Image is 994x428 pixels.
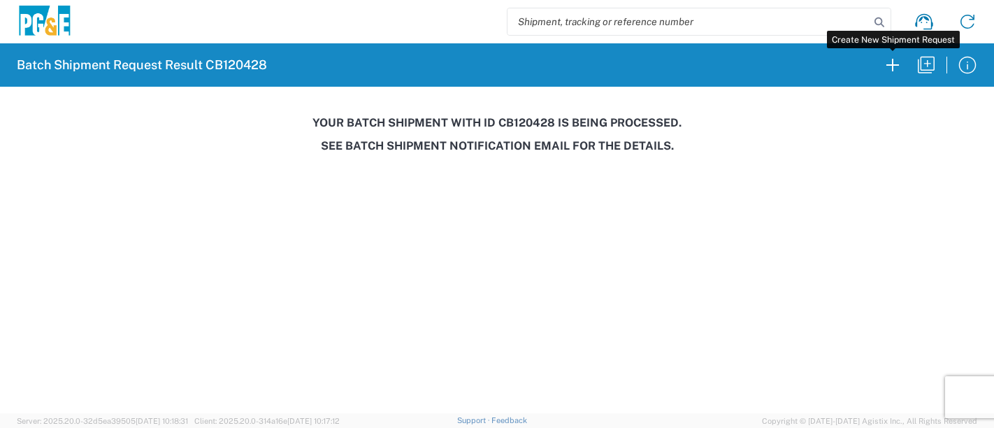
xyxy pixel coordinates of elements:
[17,417,188,425] span: Server: 2025.20.0-32d5ea39505
[17,6,73,38] img: pge
[136,417,188,425] span: [DATE] 10:18:31
[10,139,984,152] h3: See Batch Shipment Notification email for the details.
[762,415,977,427] span: Copyright © [DATE]-[DATE] Agistix Inc., All Rights Reserved
[491,416,527,425] a: Feedback
[10,116,984,129] h3: Your batch shipment with id CB120428 is being processed.
[457,416,492,425] a: Support
[507,8,870,35] input: Shipment, tracking or reference number
[194,417,340,425] span: Client: 2025.20.0-314a16e
[17,57,267,73] h2: Batch Shipment Request Result CB120428
[287,417,340,425] span: [DATE] 10:17:12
